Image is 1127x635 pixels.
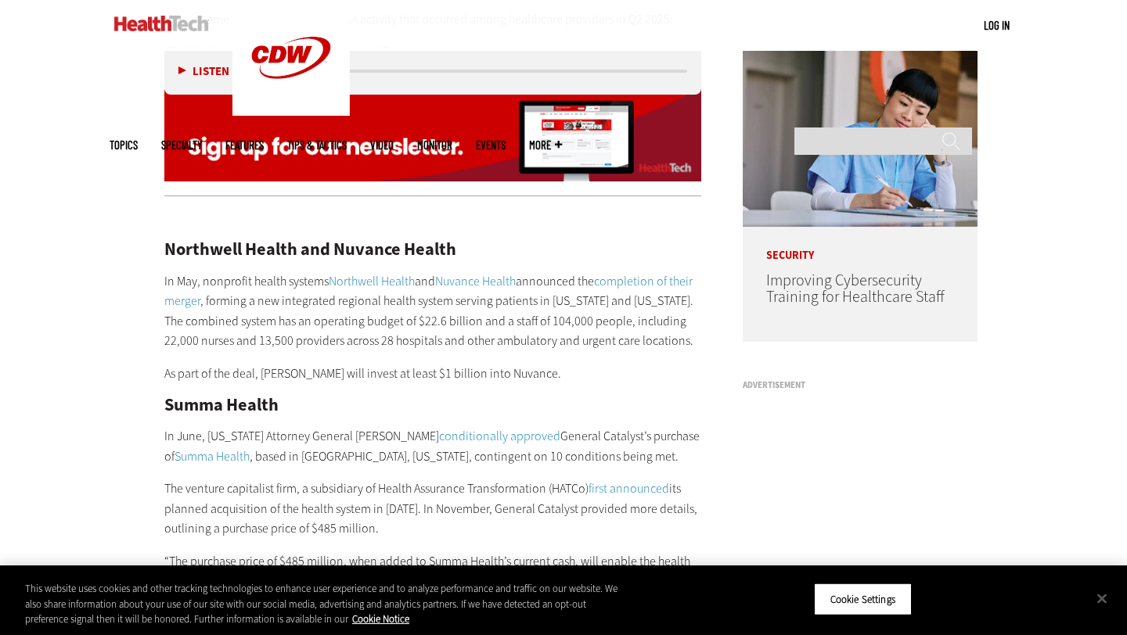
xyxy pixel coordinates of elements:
a: first announced [589,480,669,497]
a: MonITor [417,139,452,151]
a: CDW [232,103,350,120]
a: Log in [984,18,1010,32]
div: This website uses cookies and other tracking technologies to enhance user experience and to analy... [25,581,620,627]
a: Events [476,139,506,151]
a: conditionally approved [439,428,560,444]
a: Nuvance Health [435,273,516,289]
a: Northwell Health [329,273,415,289]
h2: Northwell Health and Nuvance Health [164,241,701,258]
p: In May, nonprofit health systems and announced the , forming a new integrated regional health sys... [164,271,701,351]
img: nurse studying on computer [743,51,978,227]
span: More [529,139,562,151]
button: Close [1085,581,1119,615]
a: Tips & Tactics [287,139,347,151]
a: Improving Cybersecurity Training for Healthcare Staff [766,270,945,307]
a: More information about your privacy [352,612,409,626]
a: Features [225,139,264,151]
h2: Summa Health [164,396,701,414]
a: Summa Health [175,448,250,465]
div: User menu [984,17,1010,34]
h3: Advertisement [743,381,978,389]
p: Security [743,227,978,261]
img: Home [114,16,209,31]
a: Video [370,139,394,151]
span: Topics [110,139,138,151]
p: As part of the deal, [PERSON_NAME] will invest at least $1 billion into Nuvance. [164,364,701,384]
p: In June, [US_STATE] Attorney General [PERSON_NAME] General Catalyst’s purchase of , based in [GEO... [164,426,701,466]
p: The venture capitalist firm, a subsidiary of Health Assurance Transformation (HATCo) its planned ... [164,479,701,539]
span: Specialty [161,139,202,151]
iframe: advertisement [743,396,978,592]
button: Cookie Settings [814,583,912,615]
p: “The purchase price of $485 million, when added to Summa Health’s current cash, will enable the h... [164,551,701,631]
